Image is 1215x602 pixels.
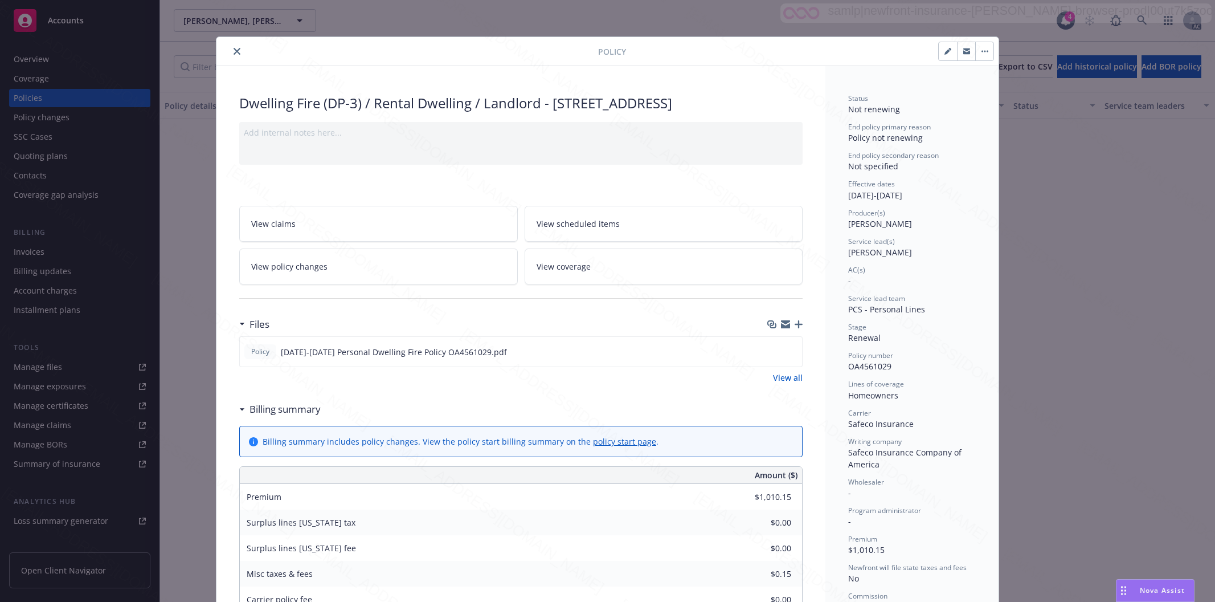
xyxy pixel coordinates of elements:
[848,379,904,389] span: Lines of coverage
[251,218,296,230] span: View claims
[787,346,797,358] button: preview file
[848,179,895,189] span: Effective dates
[848,322,866,332] span: Stage
[230,44,244,58] button: close
[848,304,925,315] span: PCS - Personal Lines
[247,491,281,502] span: Premium
[537,218,620,230] span: View scheduled items
[1116,579,1194,602] button: Nova Assist
[251,261,328,272] span: View policy changes
[848,247,912,258] span: [PERSON_NAME]
[848,544,885,555] span: $1,010.15
[848,591,887,601] span: Commission
[848,506,921,515] span: Program administrator
[848,161,898,172] span: Not specified
[848,275,851,286] span: -
[249,317,269,332] h3: Files
[848,437,902,446] span: Writing company
[525,249,803,284] a: View coverage
[848,179,976,201] div: [DATE] - [DATE]
[848,265,865,275] span: AC(s)
[848,208,885,218] span: Producer(s)
[848,237,895,246] span: Service lead(s)
[848,487,851,498] span: -
[755,469,797,481] span: Amount ($)
[247,517,355,528] span: Surplus lines [US_STATE] tax
[239,402,321,417] div: Billing summary
[249,402,321,417] h3: Billing summary
[593,436,656,447] a: policy start page
[848,477,884,487] span: Wholesaler
[848,516,851,527] span: -
[848,418,914,429] span: Safeco Insurance
[244,127,798,139] div: Add internal notes here...
[848,122,931,132] span: End policy primary reason
[537,261,591,272] span: View coverage
[848,332,881,343] span: Renewal
[263,436,658,448] div: Billing summary includes policy changes. View the policy start billing summary on the .
[239,206,518,242] a: View claims
[848,150,939,160] span: End policy secondary reason
[848,563,967,572] span: Newfront will file state taxes and fees
[848,218,912,229] span: [PERSON_NAME]
[848,294,905,303] span: Service lead team
[724,566,798,583] input: 0.00
[848,447,964,470] span: Safeco Insurance Company of America
[249,347,272,357] span: Policy
[724,489,798,506] input: 0.00
[848,573,859,584] span: No
[848,534,877,544] span: Premium
[724,514,798,531] input: 0.00
[1116,580,1131,601] div: Drag to move
[848,361,891,372] span: OA4561029
[1140,585,1185,595] span: Nova Assist
[239,317,269,332] div: Files
[239,249,518,284] a: View policy changes
[769,346,778,358] button: download file
[598,46,626,58] span: Policy
[247,568,313,579] span: Misc taxes & fees
[239,93,803,113] div: Dwelling Fire (DP-3) / Rental Dwelling / Landlord - [STREET_ADDRESS]
[848,93,868,103] span: Status
[773,372,803,384] a: View all
[724,540,798,557] input: 0.00
[525,206,803,242] a: View scheduled items
[848,408,871,418] span: Carrier
[848,390,898,401] span: Homeowners
[281,346,507,358] span: [DATE]-[DATE] Personal Dwelling Fire Policy OA4561029.pdf
[848,132,923,143] span: Policy not renewing
[848,104,900,115] span: Not renewing
[848,351,893,360] span: Policy number
[247,543,356,554] span: Surplus lines [US_STATE] fee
